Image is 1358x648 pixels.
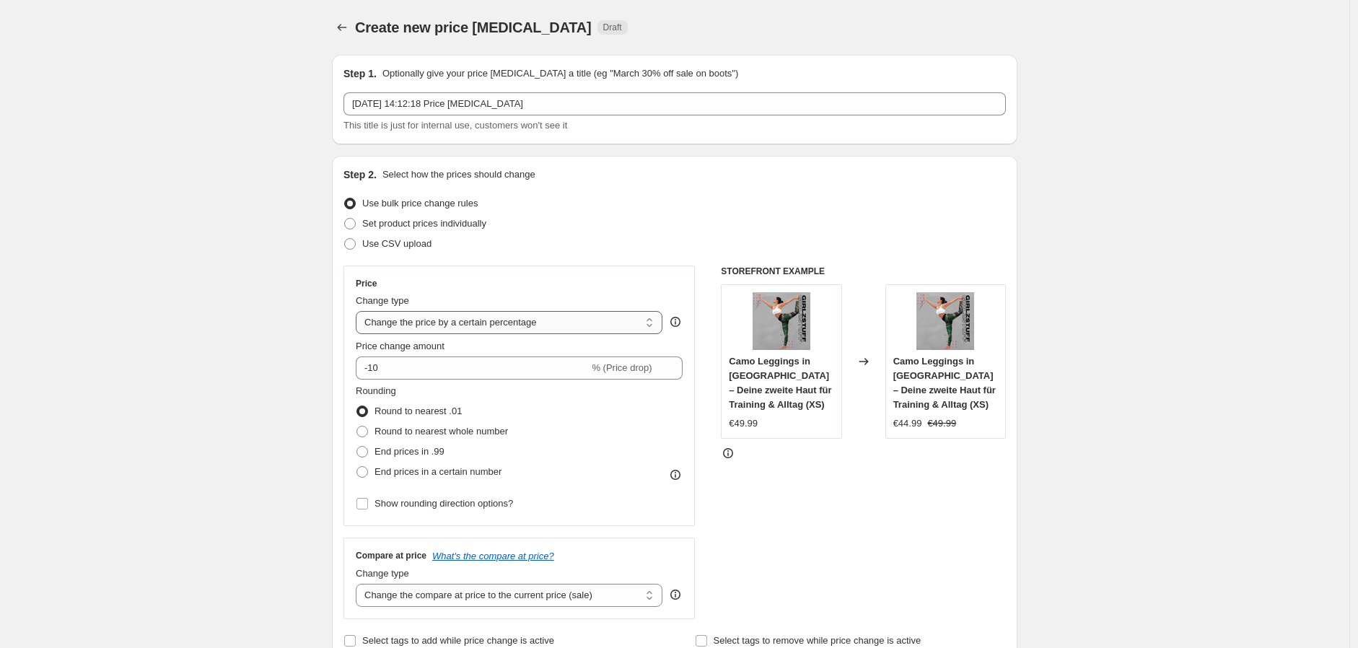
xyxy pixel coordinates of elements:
span: Show rounding direction options? [374,498,513,509]
h3: Compare at price [356,550,426,561]
span: Use CSV upload [362,238,432,249]
p: Select how the prices should change [382,167,535,182]
span: Rounding [356,385,396,396]
input: 30% off holiday sale [343,92,1006,115]
h6: STOREFRONT EXAMPLE [721,266,1006,277]
span: Select tags to remove while price change is active [714,635,921,646]
span: Change type [356,568,409,579]
span: Round to nearest whole number [374,426,508,437]
span: Camo Leggings in [GEOGRAPHIC_DATA] – Deine zweite Haut für Training & Alltag (XS) [729,356,831,410]
span: Change type [356,295,409,306]
img: girlzstuff-camo-Leggings_2_80x.jpg [753,292,810,350]
span: This title is just for internal use, customers won't see it [343,120,567,131]
button: Price change jobs [332,17,352,38]
strike: €49.99 [927,416,956,431]
h3: Price [356,278,377,289]
img: girlzstuff-camo-Leggings_2_80x.jpg [916,292,974,350]
p: Optionally give your price [MEDICAL_DATA] a title (eg "March 30% off sale on boots") [382,66,738,81]
span: Camo Leggings in [GEOGRAPHIC_DATA] – Deine zweite Haut für Training & Alltag (XS) [893,356,996,410]
h2: Step 1. [343,66,377,81]
span: Draft [603,22,622,33]
span: End prices in a certain number [374,466,501,477]
button: What's the compare at price? [432,551,554,561]
span: Use bulk price change rules [362,198,478,209]
input: -15 [356,356,589,380]
div: help [668,315,683,329]
span: Create new price [MEDICAL_DATA] [355,19,592,35]
span: Round to nearest .01 [374,406,462,416]
span: % (Price drop) [592,362,652,373]
div: help [668,587,683,602]
span: End prices in .99 [374,446,444,457]
h2: Step 2. [343,167,377,182]
span: Select tags to add while price change is active [362,635,554,646]
span: Price change amount [356,341,444,351]
div: €49.99 [729,416,758,431]
span: Set product prices individually [362,218,486,229]
div: €44.99 [893,416,922,431]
